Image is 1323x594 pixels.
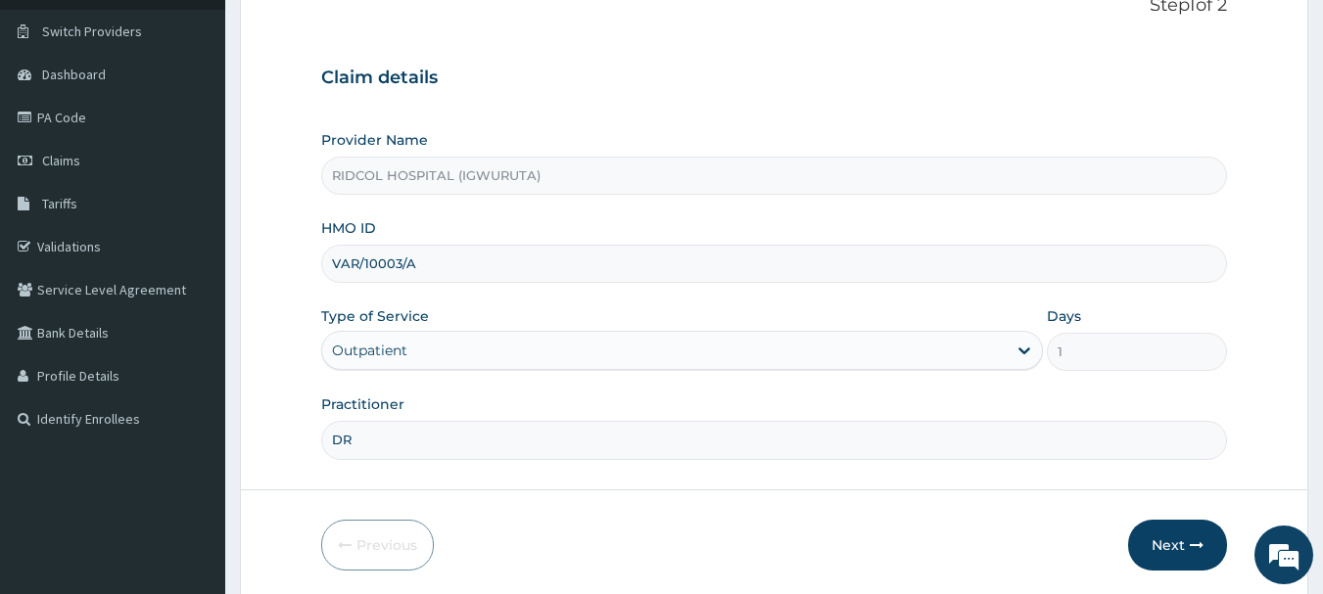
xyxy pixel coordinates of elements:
span: Switch Providers [42,23,142,40]
span: We're online! [114,174,270,372]
div: Chat with us now [102,110,329,135]
span: Dashboard [42,66,106,83]
input: Enter Name [321,421,1228,459]
h3: Claim details [321,68,1228,89]
label: Provider Name [321,130,428,150]
label: Days [1047,306,1081,326]
label: Type of Service [321,306,429,326]
img: d_794563401_company_1708531726252_794563401 [36,98,79,147]
span: Tariffs [42,195,77,212]
button: Previous [321,520,434,571]
span: Claims [42,152,80,169]
input: Enter HMO ID [321,245,1228,283]
textarea: Type your message and hit 'Enter' [10,390,373,459]
div: Outpatient [332,341,407,360]
label: HMO ID [321,218,376,238]
button: Next [1128,520,1227,571]
label: Practitioner [321,394,404,414]
div: Minimize live chat window [321,10,368,57]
